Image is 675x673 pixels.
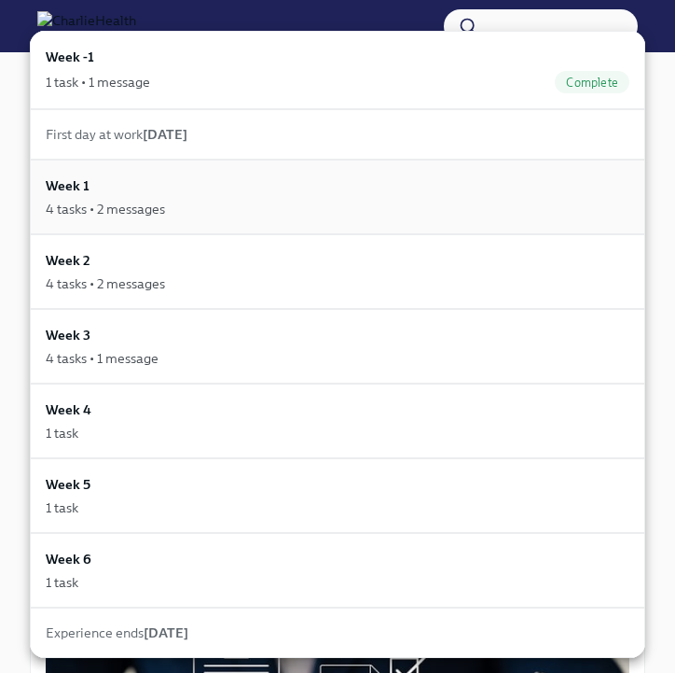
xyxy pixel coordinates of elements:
[46,624,188,641] span: Experience ends
[46,250,90,271] h6: Week 2
[46,549,91,569] h6: Week 6
[46,73,150,91] div: 1 task • 1 message
[30,31,645,109] a: Week -11 task • 1 messageComplete
[46,498,78,517] div: 1 task
[46,400,91,420] h6: Week 4
[30,533,645,608] a: Week 61 task
[46,175,90,196] h6: Week 1
[46,573,78,592] div: 1 task
[46,47,94,67] h6: Week -1
[30,234,645,309] a: Week 24 tasks • 2 messages
[46,474,90,495] h6: Week 5
[46,325,90,345] h6: Week 3
[144,624,188,641] strong: [DATE]
[46,424,78,442] div: 1 task
[30,384,645,458] a: Week 41 task
[555,76,629,90] span: Complete
[46,200,165,218] div: 4 tasks • 2 messages
[46,349,158,368] div: 4 tasks • 1 message
[46,126,187,143] span: First day at work
[30,309,645,384] a: Week 34 tasks • 1 message
[30,458,645,533] a: Week 51 task
[30,160,645,234] a: Week 14 tasks • 2 messages
[143,126,187,143] strong: [DATE]
[46,274,165,293] div: 4 tasks • 2 messages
